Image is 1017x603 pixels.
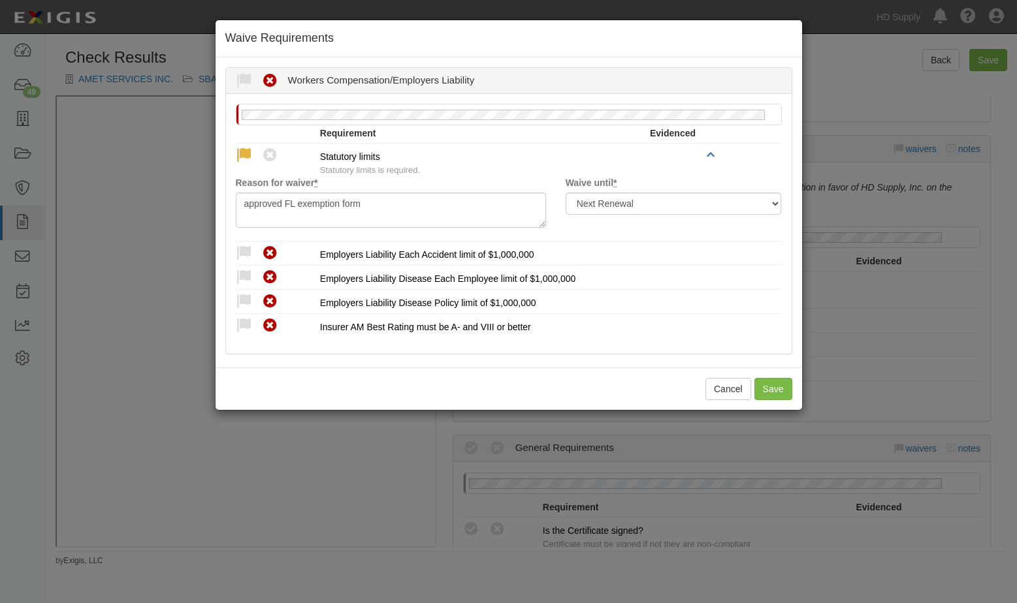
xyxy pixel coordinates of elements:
strong: Evidenced [650,128,696,138]
button: Save [754,378,792,400]
button: Cancel [705,378,751,400]
label: Waive until [566,176,617,189]
span: Employers Liability Each Accident limit of $1,000,000 [320,249,534,260]
span: Employers Liability Disease Each Employee limit of $1,000,000 [320,273,575,284]
span: Employers Liability Disease Policy limit of $1,000,000 [320,298,536,308]
abbr: required [613,178,617,188]
span: Insurer AM Best Rating must be A- and VIII or better [320,322,531,332]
